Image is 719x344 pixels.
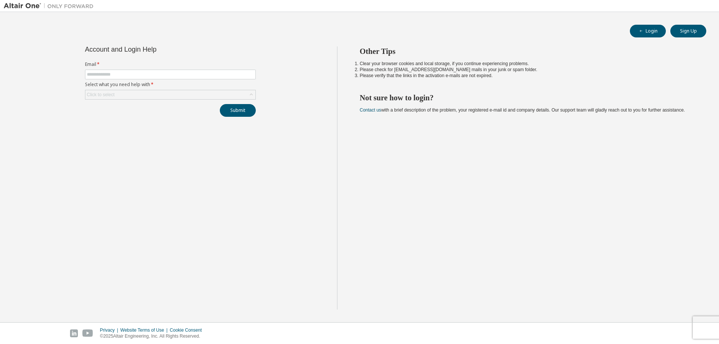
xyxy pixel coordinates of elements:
h2: Not sure how to login? [360,93,693,103]
img: Altair One [4,2,97,10]
div: Click to select [85,90,255,99]
button: Login [630,25,666,37]
label: Email [85,61,256,67]
li: Clear your browser cookies and local storage, if you continue experiencing problems. [360,61,693,67]
p: © 2025 Altair Engineering, Inc. All Rights Reserved. [100,333,206,340]
button: Sign Up [670,25,706,37]
button: Submit [220,104,256,117]
div: Cookie Consent [170,327,206,333]
li: Please verify that the links in the activation e-mails are not expired. [360,73,693,79]
div: Website Terms of Use [120,327,170,333]
div: Account and Login Help [85,46,222,52]
span: with a brief description of the problem, your registered e-mail id and company details. Our suppo... [360,107,685,113]
label: Select what you need help with [85,82,256,88]
img: youtube.svg [82,329,93,337]
div: Privacy [100,327,120,333]
img: linkedin.svg [70,329,78,337]
a: Contact us [360,107,381,113]
li: Please check for [EMAIL_ADDRESS][DOMAIN_NAME] mails in your junk or spam folder. [360,67,693,73]
div: Click to select [87,92,115,98]
h2: Other Tips [360,46,693,56]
